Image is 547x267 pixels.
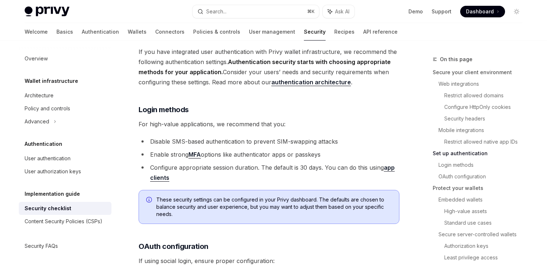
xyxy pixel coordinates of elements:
[139,256,399,266] span: If using social login, ensure proper configuration:
[25,217,102,226] div: Content Security Policies (CSPs)
[440,55,472,64] span: On this page
[206,7,226,16] div: Search...
[139,119,399,129] span: For high-value applications, we recommend that you:
[25,54,48,63] div: Overview
[444,90,528,101] a: Restrict allowed domains
[19,215,111,228] a: Content Security Policies (CSPs)
[192,5,319,18] button: Search...⌘K
[444,252,528,263] a: Least privilege access
[139,47,399,87] span: If you have integrated user authentication with Privy wallet infrastructure, we recommend the fol...
[188,151,201,158] a: MFA
[25,104,70,113] div: Policy and controls
[408,8,423,15] a: Demo
[444,136,528,148] a: Restrict allowed native app IDs
[363,23,398,41] a: API reference
[444,101,528,113] a: Configure HttpOnly cookies
[19,102,111,115] a: Policy and controls
[139,149,399,160] li: Enable strong options like authenticator apps or passkeys
[19,165,111,178] a: User authorization keys
[25,23,48,41] a: Welcome
[25,140,62,148] h5: Authentication
[128,23,147,41] a: Wallets
[511,6,522,17] button: Toggle dark mode
[19,202,111,215] a: Security checklist
[25,77,78,85] h5: Wallet infrastructure
[56,23,73,41] a: Basics
[438,124,528,136] a: Mobile integrations
[139,242,208,251] strong: OAuth configuration
[304,23,326,41] a: Security
[433,67,528,78] a: Secure your client environment
[444,217,528,229] a: Standard use cases
[19,240,111,253] a: Security FAQs
[334,23,355,41] a: Recipes
[25,167,81,176] div: User authorization keys
[139,105,189,114] strong: Login methods
[146,197,153,204] svg: Info
[460,6,505,17] a: Dashboard
[193,23,240,41] a: Policies & controls
[438,78,528,90] a: Web integrations
[335,8,349,15] span: Ask AI
[438,229,528,240] a: Secure server-controlled wallets
[19,89,111,102] a: Architecture
[139,162,399,183] li: Configure appropriate session duration. The default is 30 days. You can do this using
[156,196,392,218] span: These security settings can be configured in your Privy dashboard. The defaults are chosen to bal...
[433,182,528,194] a: Protect your wallets
[25,117,49,126] div: Advanced
[19,152,111,165] a: User authentication
[466,8,494,15] span: Dashboard
[307,9,315,14] span: ⌘ K
[19,52,111,65] a: Overview
[25,154,71,163] div: User authentication
[139,58,391,76] strong: Authentication security starts with choosing appropriate methods for your application.
[323,5,355,18] button: Ask AI
[25,7,69,17] img: light logo
[25,204,71,213] div: Security checklist
[444,240,528,252] a: Authorization keys
[438,159,528,171] a: Login methods
[271,79,351,86] a: authentication architecture
[444,205,528,217] a: High-value assets
[444,113,528,124] a: Security headers
[438,194,528,205] a: Embedded wallets
[25,242,58,250] div: Security FAQs
[155,23,185,41] a: Connectors
[432,8,451,15] a: Support
[82,23,119,41] a: Authentication
[25,190,80,198] h5: Implementation guide
[433,148,528,159] a: Set up authentication
[25,91,54,100] div: Architecture
[438,171,528,182] a: OAuth configuration
[249,23,295,41] a: User management
[139,136,399,147] li: Disable SMS-based authentication to prevent SIM-swapping attacks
